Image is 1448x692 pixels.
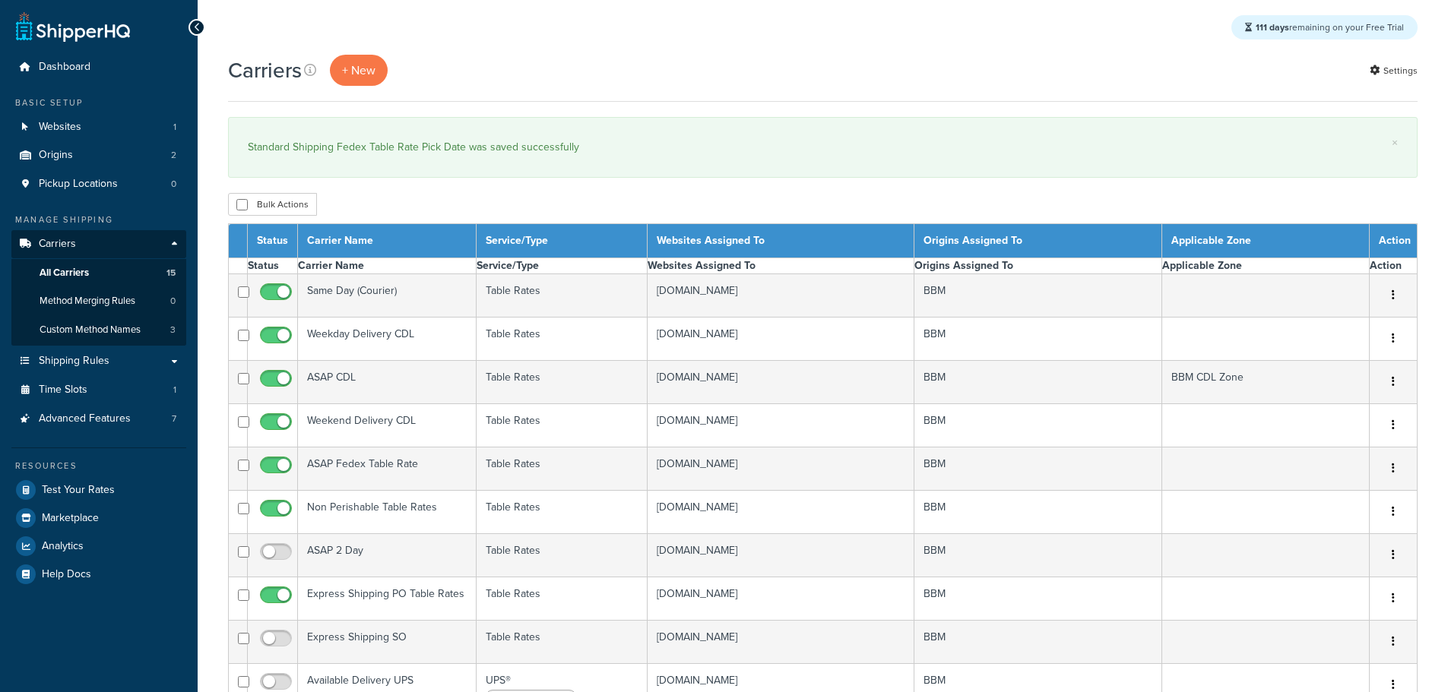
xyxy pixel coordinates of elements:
th: Origins Assigned To [914,224,1162,258]
a: Shipping Rules [11,347,186,375]
span: 2 [171,149,176,162]
span: Time Slots [39,384,87,397]
th: Applicable Zone [1161,224,1369,258]
span: Shipping Rules [39,355,109,368]
span: Origins [39,149,73,162]
th: Status [248,224,298,258]
span: Websites [39,121,81,134]
td: [DOMAIN_NAME] [648,621,914,664]
h1: Carriers [228,55,302,85]
td: Table Rates [477,577,648,621]
td: BBM [914,534,1162,577]
div: Basic Setup [11,96,186,109]
span: 7 [172,412,176,425]
td: Same Day (Courier) [298,274,477,318]
td: [DOMAIN_NAME] [648,274,914,318]
div: Standard Shipping Fedex Table Rate Pick Date was saved successfully [248,137,1398,158]
li: All Carriers [11,259,186,287]
span: Analytics [42,540,84,553]
a: Pickup Locations 0 [11,170,186,198]
a: + New [330,55,388,86]
span: Pickup Locations [39,178,118,191]
td: ASAP 2 Day [298,534,477,577]
li: Origins [11,141,186,169]
li: Advanced Features [11,405,186,433]
a: Websites 1 [11,113,186,141]
a: Test Your Rates [11,476,186,504]
td: Table Rates [477,491,648,534]
a: Carriers [11,230,186,258]
a: Time Slots 1 [11,376,186,404]
th: Websites Assigned To [648,258,914,274]
th: Carrier Name [298,224,477,258]
button: Bulk Actions [228,193,317,216]
td: BBM CDL Zone [1161,361,1369,404]
li: Custom Method Names [11,316,186,344]
th: Status [248,258,298,274]
div: remaining on your Free Trial [1231,15,1418,39]
td: Weekday Delivery CDL [298,318,477,361]
a: Dashboard [11,53,186,81]
td: Express Shipping PO Table Rates [298,577,477,621]
span: 0 [170,295,176,308]
span: All Carriers [40,267,89,280]
li: Websites [11,113,186,141]
td: Table Rates [477,361,648,404]
th: Origins Assigned To [914,258,1162,274]
th: Carrier Name [298,258,477,274]
a: Advanced Features 7 [11,405,186,433]
span: 1 [173,384,176,397]
th: Action [1370,224,1418,258]
th: Action [1370,258,1418,274]
a: Origins 2 [11,141,186,169]
li: Pickup Locations [11,170,186,198]
td: Table Rates [477,447,648,491]
td: BBM [914,361,1162,404]
td: Table Rates [477,621,648,664]
td: Table Rates [477,318,648,361]
td: ASAP Fedex Table Rate [298,447,477,491]
span: Method Merging Rules [40,295,135,308]
a: Settings [1370,60,1418,81]
th: Service/Type [477,258,648,274]
li: Time Slots [11,376,186,404]
li: Method Merging Rules [11,287,186,315]
a: Marketplace [11,504,186,532]
td: [DOMAIN_NAME] [648,577,914,621]
td: BBM [914,491,1162,534]
td: BBM [914,621,1162,664]
a: Method Merging Rules 0 [11,287,186,315]
td: [DOMAIN_NAME] [648,318,914,361]
td: BBM [914,318,1162,361]
span: Dashboard [39,61,90,74]
span: 3 [170,324,176,337]
a: Help Docs [11,561,186,588]
td: Table Rates [477,534,648,577]
span: Custom Method Names [40,324,141,337]
strong: 111 days [1256,21,1289,34]
td: ASAP CDL [298,361,477,404]
td: [DOMAIN_NAME] [648,491,914,534]
span: Help Docs [42,568,91,581]
a: ShipperHQ Home [16,11,130,42]
td: [DOMAIN_NAME] [648,361,914,404]
td: Non Perishable Table Rates [298,491,477,534]
span: Carriers [39,238,76,251]
th: Service/Type [477,224,648,258]
td: BBM [914,447,1162,491]
a: All Carriers 15 [11,259,186,287]
td: Table Rates [477,274,648,318]
td: [DOMAIN_NAME] [648,447,914,491]
span: 1 [173,121,176,134]
a: Custom Method Names 3 [11,316,186,344]
td: Weekend Delivery CDL [298,404,477,447]
a: Analytics [11,532,186,560]
td: [DOMAIN_NAME] [648,534,914,577]
span: Advanced Features [39,412,131,425]
span: 0 [171,178,176,191]
td: BBM [914,577,1162,621]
